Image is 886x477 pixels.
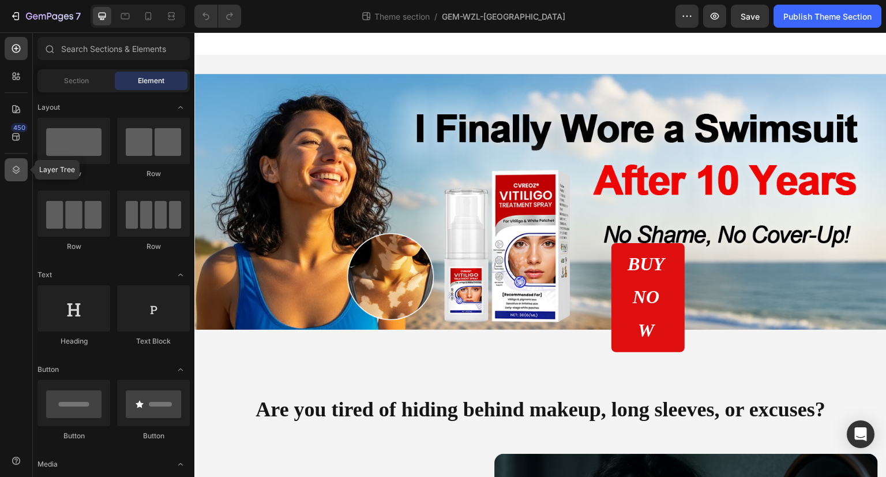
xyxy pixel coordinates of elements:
[37,364,59,375] span: Button
[37,102,60,113] span: Layout
[37,336,110,346] div: Heading
[431,215,477,315] p: BUY NOW
[117,431,190,441] div: Button
[37,459,58,469] span: Media
[847,420,874,448] div: Open Intercom Messenger
[37,270,52,280] span: Text
[11,123,28,132] div: 450
[117,336,190,346] div: Text Block
[138,76,164,86] span: Element
[37,37,190,60] input: Search Sections & Elements
[774,5,881,28] button: Publish Theme Section
[37,169,110,179] div: Row
[417,211,491,320] a: BUY NOW
[171,266,190,284] span: Toggle open
[194,5,241,28] div: Undo/Redo
[5,5,86,28] button: 7
[731,5,769,28] button: Save
[37,431,110,441] div: Button
[372,10,432,23] span: Theme section
[64,76,89,86] span: Section
[171,98,190,117] span: Toggle open
[442,10,565,23] span: GEM-WZL-[GEOGRAPHIC_DATA]
[9,357,684,397] h2: Are you tired of hiding behind makeup, long sleeves, or excuses?
[741,12,760,21] span: Save
[76,9,81,23] p: 7
[117,169,190,179] div: Row
[434,10,437,23] span: /
[117,241,190,252] div: Row
[194,32,886,477] iframe: Design area
[171,455,190,474] span: Toggle open
[171,360,190,379] span: Toggle open
[37,241,110,252] div: Row
[783,10,872,23] div: Publish Theme Section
